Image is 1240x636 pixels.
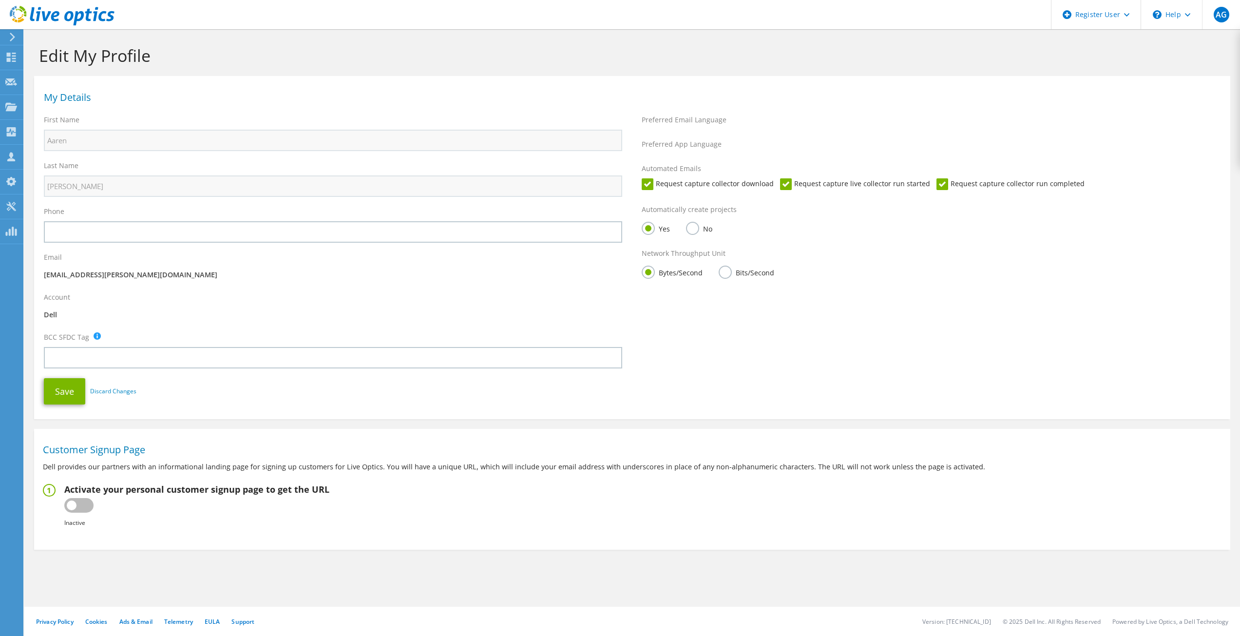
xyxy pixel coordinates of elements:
li: Powered by Live Optics, a Dell Technology [1112,617,1228,626]
label: Automatically create projects [642,205,737,214]
p: Dell [44,309,622,320]
label: Request capture live collector run started [780,178,930,190]
label: Last Name [44,161,78,171]
a: Discard Changes [90,386,136,397]
h2: Activate your personal customer signup page to get the URL [64,484,329,495]
label: Network Throughput Unit [642,249,725,258]
a: EULA [205,617,220,626]
label: First Name [44,115,79,125]
a: Support [231,617,254,626]
h1: My Details [44,93,1216,102]
label: No [686,222,712,234]
label: Bits/Second [719,266,774,278]
label: Email [44,252,62,262]
li: © 2025 Dell Inc. All Rights Reserved [1003,617,1101,626]
button: Save [44,378,85,405]
label: Phone [44,207,64,216]
label: Yes [642,222,670,234]
label: Request capture collector download [642,178,774,190]
label: BCC SFDC Tag [44,332,89,342]
label: Preferred App Language [642,139,722,149]
a: Telemetry [164,617,193,626]
label: Preferred Email Language [642,115,726,125]
label: Account [44,292,70,302]
svg: \n [1153,10,1162,19]
span: AG [1214,7,1229,22]
a: Privacy Policy [36,617,74,626]
p: Dell provides our partners with an informational landing page for signing up customers for Live O... [43,462,1221,472]
a: Ads & Email [119,617,153,626]
label: Request capture collector run completed [936,178,1085,190]
h1: Edit My Profile [39,45,1221,66]
label: Automated Emails [642,164,701,173]
a: Cookies [85,617,108,626]
b: Inactive [64,519,85,527]
li: Version: [TECHNICAL_ID] [922,617,991,626]
h1: Customer Signup Page [43,445,1217,455]
p: [EMAIL_ADDRESS][PERSON_NAME][DOMAIN_NAME] [44,270,622,280]
label: Bytes/Second [642,266,703,278]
